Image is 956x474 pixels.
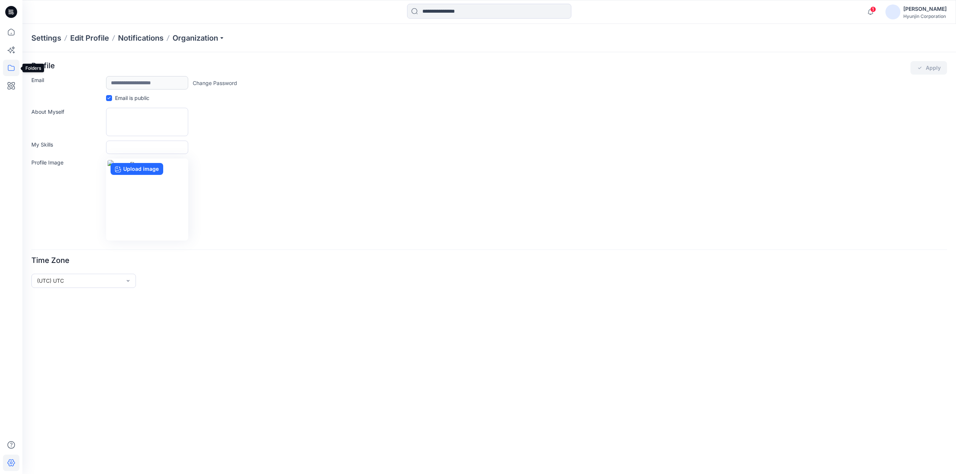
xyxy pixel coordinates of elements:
[108,160,187,239] img: no-profile.png
[31,108,102,133] label: About Myself
[193,79,237,87] a: Change Password
[31,256,69,269] p: Time Zone
[31,76,102,87] label: Email
[70,33,109,43] a: Edit Profile
[31,141,102,151] label: My Skills
[903,13,947,19] div: Hyunjin Corporation
[37,277,121,285] div: (UTC) UTC
[31,61,55,75] p: Profile
[118,33,164,43] a: Notifications
[885,4,900,19] img: avatar
[31,33,61,43] p: Settings
[31,158,102,238] label: Profile Image
[111,163,163,175] label: Upload image
[115,94,149,102] p: Email is public
[870,6,876,12] span: 1
[903,4,947,13] div: [PERSON_NAME]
